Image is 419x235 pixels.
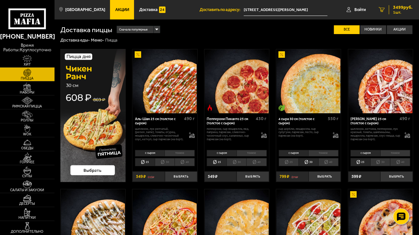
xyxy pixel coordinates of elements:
span: 549 ₽ [208,174,217,179]
li: 30 [227,158,246,167]
span: Доставить по адресу: [200,8,244,12]
li: тонкое [380,150,411,156]
li: 25 [279,158,299,167]
div: Аль-Шам 25 см (толстое с сыром) [135,117,182,126]
p: цыпленок, лук репчатый, [PERSON_NAME], томаты, огурец, моцарелла, сливочно-чесночный соус, кетчуп... [135,127,185,141]
li: 40 [318,158,339,167]
span: Доставка [139,8,158,12]
li: 25 [135,158,155,167]
li: 30 [370,158,390,167]
span: Сначала популярные [119,25,148,34]
input: Ваш адрес доставки [244,4,327,16]
span: 430 г [256,116,267,121]
div: Пицца [105,37,117,43]
span: 3499 руб. [393,5,413,10]
li: 30 [155,158,175,167]
div: Пепперони Пиканто 25 см (толстое с сыром) [207,117,254,126]
img: Петровская 25 см (толстое с сыром) [349,49,413,113]
label: Акции [387,25,413,34]
span: Войти [354,8,366,12]
li: тонкое [237,150,267,156]
span: Акции [115,8,129,12]
button: Выбрать [165,171,197,182]
label: Новинки [360,25,386,34]
img: Акционный [135,51,141,58]
p: цыпленок, ветчина, пепперони, лук красный, томаты, шампиньоны, моцарелла, пармезан, соус-пицца, с... [351,127,400,141]
button: Выбрать [237,171,269,182]
div: [PERSON_NAME] 25 см (толстое с сыром) [351,117,398,126]
img: 4 сыра 30 см (толстое с сыром) [277,49,340,113]
li: с сыром [207,150,237,156]
s: 618 ₽ [148,174,154,179]
li: с сыром [279,150,309,156]
span: 490 г [184,116,195,121]
span: [GEOGRAPHIC_DATA] [65,8,105,12]
a: АкционныйВегетарианское блюдо4 сыра 30 см (толстое с сыром) [276,49,341,113]
li: 40 [175,158,195,167]
span: 1 шт. [393,10,413,14]
img: 15daf4d41897b9f0e9f617042186c801.svg [159,6,166,13]
span: 599 ₽ [351,174,361,179]
li: с сыром [135,150,165,156]
span: 490 г [400,116,410,121]
p: пепперони, сыр Моцарелла, мед, паприка, пармезан, сливочно-чесночный соус, халапеньо, сыр пармеза... [207,127,256,141]
li: 25 [351,158,370,167]
a: Доставка еды- [60,37,90,43]
li: 30 [299,158,318,167]
button: Выбрать [380,171,413,182]
img: Акционный [350,191,357,198]
a: Петровская 25 см (толстое с сыром) [348,49,413,113]
h1: Доставка пиццы [60,26,112,33]
label: Все [334,25,360,34]
img: Аль-Шам 25 см (толстое с сыром) [133,49,197,113]
p: сыр дорблю, моцарелла, сыр сулугуни, пармезан, песто, сыр пармезан (на борт). [279,127,328,138]
li: 40 [246,158,266,167]
span: 550 г [328,116,339,121]
button: Выбрать [309,171,341,182]
li: с сыром [351,150,380,156]
li: тонкое [165,150,195,156]
s: 874 ₽ [291,174,298,179]
img: Вегетарианское блюдо [278,105,285,111]
a: Меню- [91,37,104,43]
a: АкционныйАль-Шам 25 см (толстое с сыром) [132,49,197,113]
div: 4 сыра 30 см (толстое с сыром) [279,117,326,126]
li: 40 [390,158,410,167]
img: Острое блюдо [206,105,213,111]
span: 799 ₽ [280,174,290,179]
li: 25 [207,158,227,167]
span: 549 ₽ [136,174,146,179]
img: Пепперони Пиканто 25 см (толстое с сыром) [205,49,269,113]
a: Острое блюдоПепперони Пиканто 25 см (толстое с сыром) [204,49,269,113]
li: тонкое [308,150,339,156]
img: Акционный [278,51,285,58]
